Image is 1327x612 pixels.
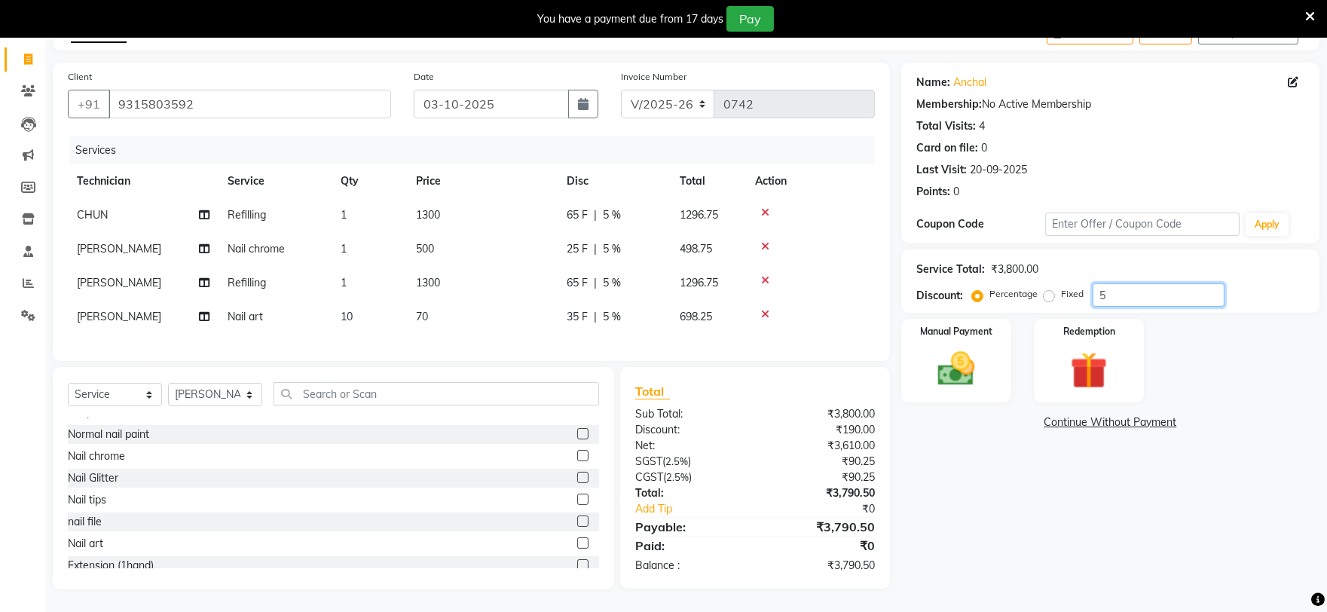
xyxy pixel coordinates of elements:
img: _cash.svg [926,347,986,390]
div: ₹90.25 [755,454,886,470]
span: 1296.75 [680,276,718,289]
div: Balance : [624,558,755,574]
div: Service Total: [916,262,985,277]
span: 2.5% [666,471,689,483]
img: _gift.svg [1059,347,1119,393]
th: Price [407,164,558,198]
span: | [594,275,597,291]
span: 2.5% [665,455,688,467]
span: Total [635,384,670,399]
div: ₹3,610.00 [755,438,886,454]
div: Membership: [916,96,982,112]
input: Enter Offer / Coupon Code [1045,213,1240,236]
th: Technician [68,164,219,198]
span: SGST [635,454,662,468]
button: Pay [726,6,774,32]
div: ₹190.00 [755,422,886,438]
div: 20-09-2025 [970,162,1027,178]
div: 0 [981,140,987,156]
div: ₹3,790.50 [755,518,886,536]
div: 0 [953,184,959,200]
a: Add Tip [624,501,777,517]
div: ( ) [624,454,755,470]
div: Discount: [624,422,755,438]
span: Nail chrome [228,242,285,256]
div: Last Visit: [916,162,967,178]
span: 1300 [416,208,440,222]
button: Apply [1246,213,1289,236]
div: Extension (1hand) [68,558,154,574]
div: Total: [624,485,755,501]
span: 5 % [603,275,621,291]
th: Disc [558,164,671,198]
div: You have a payment due from 17 days [537,11,723,27]
label: Client [68,70,92,84]
span: [PERSON_NAME] [77,276,161,289]
span: 5 % [603,241,621,257]
th: Qty [332,164,407,198]
input: Search by Name/Mobile/Email/Code [109,90,391,118]
div: ₹3,800.00 [991,262,1038,277]
span: | [594,309,597,325]
div: Discount: [916,288,963,304]
span: 65 F [567,207,588,223]
div: ( ) [624,470,755,485]
div: Total Visits: [916,118,976,134]
div: 4 [979,118,985,134]
div: No Active Membership [916,96,1304,112]
span: CGST [635,470,663,484]
div: ₹3,800.00 [755,406,886,422]
div: Name: [916,75,950,90]
div: ₹3,790.50 [755,558,886,574]
span: 1300 [416,276,440,289]
span: 1 [341,276,347,289]
span: Refilling [228,208,266,222]
span: [PERSON_NAME] [77,310,161,323]
th: Service [219,164,332,198]
div: Nail chrome [68,448,125,464]
div: Nail tips [68,492,106,508]
span: 70 [416,310,428,323]
span: 500 [416,242,434,256]
div: ₹3,790.50 [755,485,886,501]
span: 498.75 [680,242,712,256]
span: | [594,207,597,223]
input: Search or Scan [274,382,599,405]
div: ₹0 [777,501,886,517]
span: [PERSON_NAME] [77,242,161,256]
a: Anchal [953,75,986,90]
span: 5 % [603,207,621,223]
span: Refilling [228,276,266,289]
div: Points: [916,184,950,200]
label: Redemption [1063,325,1115,338]
label: Fixed [1061,287,1084,301]
div: Coupon Code [916,216,1046,232]
div: Sub Total: [624,406,755,422]
div: ₹90.25 [755,470,886,485]
span: 5 % [603,309,621,325]
label: Percentage [989,287,1038,301]
span: 25 F [567,241,588,257]
th: Total [671,164,746,198]
div: Net: [624,438,755,454]
button: +91 [68,90,110,118]
span: 10 [341,310,353,323]
label: Date [414,70,434,84]
span: | [594,241,597,257]
div: Paid: [624,537,755,555]
span: CHUN [77,208,108,222]
div: Normal nail paint [68,427,149,442]
div: Payable: [624,518,755,536]
span: 35 F [567,309,588,325]
div: nail file [68,514,102,530]
div: ₹0 [755,537,886,555]
div: Card on file: [916,140,978,156]
span: 1296.75 [680,208,718,222]
a: Continue Without Payment [904,415,1316,430]
div: Services [69,136,886,164]
div: Nail Glitter [68,470,118,486]
span: Nail art [228,310,263,323]
label: Manual Payment [920,325,992,338]
span: 698.25 [680,310,712,323]
span: 1 [341,242,347,256]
